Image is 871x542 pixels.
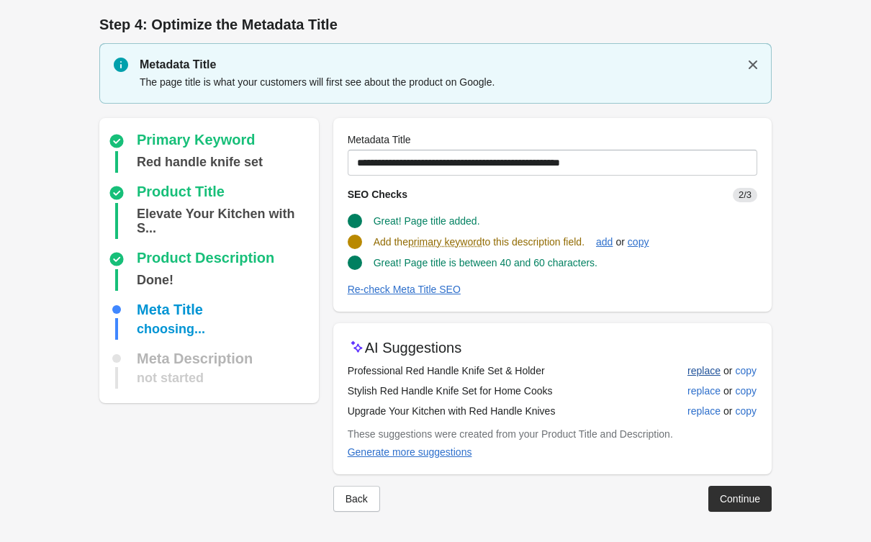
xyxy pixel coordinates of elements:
button: copy [729,398,762,424]
div: Generate more suggestions [348,446,472,458]
div: Elevate Your Kitchen with Stylish Red Handle Knife Set & Magnetic Holder - Perfect for Home Cooks [137,203,313,239]
button: Re-check Meta Title SEO [342,276,466,302]
td: Professional Red Handle Knife Set & Holder [348,361,656,381]
div: Continue [720,493,760,505]
div: Done! [137,269,173,291]
span: SEO Checks [348,189,407,200]
button: Continue [708,486,772,512]
span: or [721,384,735,398]
div: Re-check Meta Title SEO [348,284,461,295]
span: 2/3 [733,188,757,202]
span: Add the to this description field. [374,236,585,248]
button: replace [682,398,726,424]
div: replace [687,365,721,376]
td: Stylish Red Handle Knife Set for Home Cooks [348,381,656,401]
div: Meta Description [137,351,253,366]
div: copy [735,385,757,397]
p: AI Suggestions [365,338,462,358]
div: copy [628,236,649,248]
div: copy [735,365,757,376]
div: choosing... [137,318,205,340]
button: replace [682,378,726,404]
span: primary keyword [408,235,482,249]
div: Primary Keyword [137,132,256,150]
div: Back [346,493,368,505]
div: Meta Title [137,302,203,317]
label: Metadata Title [348,132,411,147]
span: or [613,235,627,249]
span: or [721,404,735,418]
button: Back [333,486,380,512]
div: replace [687,405,721,417]
div: replace [687,385,721,397]
div: Red handle knife set [137,151,263,173]
span: The page title is what your customers will first see about the product on Google. [140,76,495,88]
div: Product Description [137,250,274,268]
p: Metadata Title [140,56,757,73]
button: copy [622,229,655,255]
h1: Step 4: Optimize the Metadata Title [99,14,772,35]
td: Upgrade Your Kitchen with Red Handle Knives [348,401,656,421]
button: copy [729,358,762,384]
div: copy [735,405,757,417]
button: replace [682,358,726,384]
div: add [596,236,613,248]
button: copy [729,378,762,404]
span: Great! Page title added. [374,215,480,227]
span: or [721,363,735,378]
button: add [590,229,618,255]
div: not started [137,367,204,389]
div: Product Title [137,184,225,202]
button: Generate more suggestions [342,439,478,465]
span: Great! Page title is between 40 and 60 characters. [374,257,597,268]
span: These suggestions were created from your Product Title and Description. [348,428,673,440]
